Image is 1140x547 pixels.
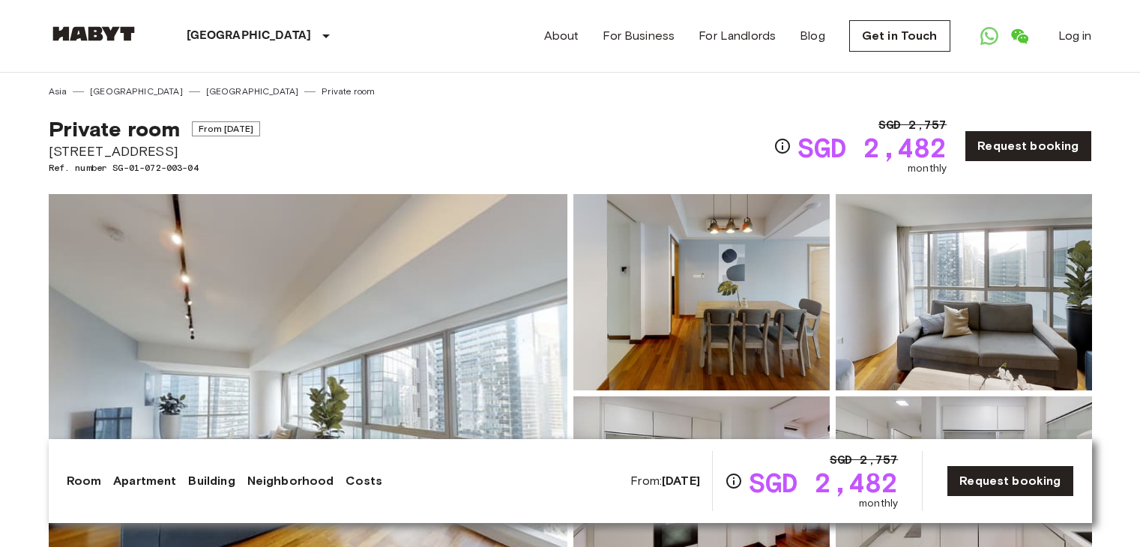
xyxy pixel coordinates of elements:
span: SGD 2,757 [830,451,898,469]
a: Room [67,472,102,490]
a: Open WhatsApp [974,21,1004,51]
a: Blog [800,27,825,45]
span: monthly [859,496,898,511]
a: Private room [322,85,375,98]
span: SGD 2,482 [797,134,947,161]
img: Picture of unit SG-01-072-003-04 [836,194,1092,390]
a: Costs [346,472,382,490]
span: Ref. number SG-01-072-003-04 [49,161,260,175]
a: Building [188,472,235,490]
a: Request booking [947,465,1073,497]
span: monthly [908,161,947,176]
a: Request booking [965,130,1091,162]
svg: Check cost overview for full price breakdown. Please note that discounts apply to new joiners onl... [725,472,743,490]
svg: Check cost overview for full price breakdown. Please note that discounts apply to new joiners onl... [773,137,791,155]
a: Get in Touch [849,20,950,52]
a: About [544,27,579,45]
a: For Business [603,27,675,45]
span: SGD 2,482 [749,469,898,496]
img: Picture of unit SG-01-072-003-04 [573,194,830,390]
a: [GEOGRAPHIC_DATA] [206,85,299,98]
a: Asia [49,85,67,98]
p: [GEOGRAPHIC_DATA] [187,27,312,45]
a: Apartment [113,472,176,490]
span: From: [630,473,700,489]
a: Neighborhood [247,472,334,490]
img: Habyt [49,26,139,41]
span: Private room [49,116,181,142]
span: From [DATE] [192,121,260,136]
a: Open WeChat [1004,21,1034,51]
a: [GEOGRAPHIC_DATA] [90,85,183,98]
b: [DATE] [662,474,700,488]
a: For Landlords [699,27,776,45]
span: SGD 2,757 [878,116,947,134]
a: Log in [1058,27,1092,45]
span: [STREET_ADDRESS] [49,142,260,161]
